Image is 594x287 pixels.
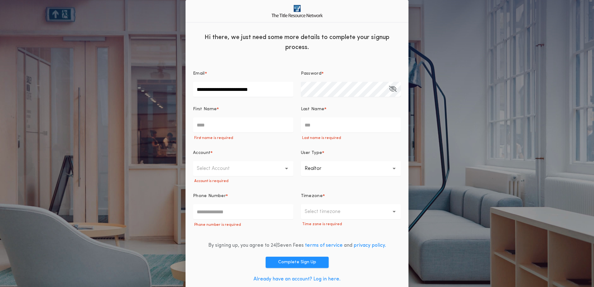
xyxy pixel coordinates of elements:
input: Last Name* [301,117,401,132]
p: Account is required [193,179,293,184]
p: Select timezone [305,208,350,215]
p: First Name [193,106,217,112]
p: First name is required [193,136,293,141]
p: Select Account [197,165,240,172]
button: Realtor [301,161,401,176]
div: Hi there, we just need some more details to complete your signup process. [186,27,408,56]
input: First Name* [193,117,293,132]
p: Time zone is required [301,222,401,227]
p: Last name is required [301,136,401,141]
p: Phone number is required [193,222,293,227]
a: terms of service [305,243,343,248]
button: Select Account [193,161,293,176]
p: User Type [301,150,322,156]
input: Email* [193,82,293,97]
p: Account [193,150,210,156]
input: Phone Number* [193,204,293,219]
a: Already have an account? Log in here. [254,277,340,282]
p: Phone Number [193,193,226,199]
button: Complete Sign Up [266,257,329,268]
p: Timezone [301,193,323,199]
input: Password* [301,82,401,97]
button: Select timezone [301,204,401,219]
button: Password* [389,82,397,97]
p: Last Name [301,106,325,112]
p: Realtor [305,165,331,172]
p: Email [193,71,205,77]
img: logo [272,5,323,17]
p: Password [301,71,322,77]
a: privacy policy. [354,243,386,248]
div: By signing up, you agree to 24|Seven Fees and [208,242,386,249]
